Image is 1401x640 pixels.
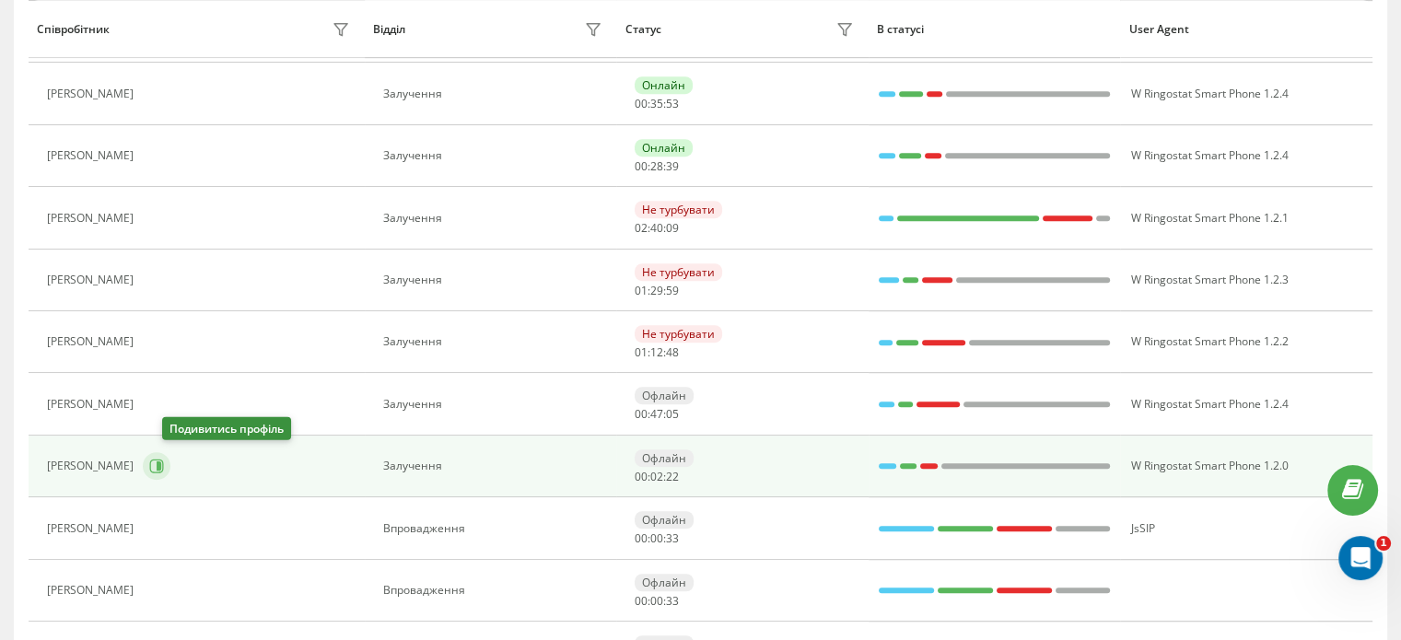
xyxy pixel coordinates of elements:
[1130,86,1288,101] span: W Ringostat Smart Phone 1.2.4
[383,87,607,100] div: Залучення
[635,593,648,609] span: 00
[635,201,722,218] div: Не турбувати
[666,283,679,298] span: 59
[1130,520,1154,536] span: JsSIP
[1130,396,1288,412] span: W Ringostat Smart Phone 1.2.4
[47,87,138,100] div: [PERSON_NAME]
[650,593,663,609] span: 00
[635,449,694,467] div: Офлайн
[37,23,110,36] div: Співробітник
[635,387,694,404] div: Офлайн
[1338,536,1383,580] iframe: Intercom live chat
[650,406,663,422] span: 47
[635,285,679,297] div: : :
[666,344,679,360] span: 48
[47,584,138,597] div: [PERSON_NAME]
[666,220,679,236] span: 09
[383,149,607,162] div: Залучення
[650,96,663,111] span: 35
[635,139,693,157] div: Онлайн
[47,522,138,535] div: [PERSON_NAME]
[635,469,648,484] span: 00
[635,344,648,360] span: 01
[635,96,648,111] span: 00
[650,530,663,546] span: 00
[650,344,663,360] span: 12
[635,406,648,422] span: 00
[1130,458,1288,473] span: W Ringostat Smart Phone 1.2.0
[1130,210,1288,226] span: W Ringostat Smart Phone 1.2.1
[635,158,648,174] span: 00
[635,408,679,421] div: : :
[635,532,679,545] div: : :
[650,158,663,174] span: 28
[47,335,138,348] div: [PERSON_NAME]
[635,346,679,359] div: : :
[383,212,607,225] div: Залучення
[383,522,607,535] div: Впровадження
[635,595,679,608] div: : :
[1130,147,1288,163] span: W Ringostat Smart Phone 1.2.4
[383,335,607,348] div: Залучення
[666,406,679,422] span: 05
[47,273,138,286] div: [PERSON_NAME]
[383,460,607,472] div: Залучення
[635,511,694,529] div: Офлайн
[666,530,679,546] span: 33
[666,469,679,484] span: 22
[666,96,679,111] span: 53
[47,149,138,162] div: [PERSON_NAME]
[1129,23,1364,36] div: User Agent
[635,574,694,591] div: Офлайн
[635,160,679,173] div: : :
[47,460,138,472] div: [PERSON_NAME]
[635,530,648,546] span: 00
[1130,272,1288,287] span: W Ringostat Smart Phone 1.2.3
[1130,333,1288,349] span: W Ringostat Smart Phone 1.2.2
[47,398,138,411] div: [PERSON_NAME]
[650,469,663,484] span: 02
[666,158,679,174] span: 39
[625,23,661,36] div: Статус
[635,220,648,236] span: 02
[635,222,679,235] div: : :
[383,398,607,411] div: Залучення
[635,325,722,343] div: Не турбувати
[635,76,693,94] div: Онлайн
[666,593,679,609] span: 33
[162,417,291,440] div: Подивитись профіль
[47,212,138,225] div: [PERSON_NAME]
[383,273,607,286] div: Залучення
[877,23,1112,36] div: В статусі
[383,584,607,597] div: Впровадження
[650,220,663,236] span: 40
[373,23,405,36] div: Відділ
[635,98,679,111] div: : :
[650,283,663,298] span: 29
[635,283,648,298] span: 01
[1376,536,1391,551] span: 1
[635,471,679,483] div: : :
[635,263,722,281] div: Не турбувати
